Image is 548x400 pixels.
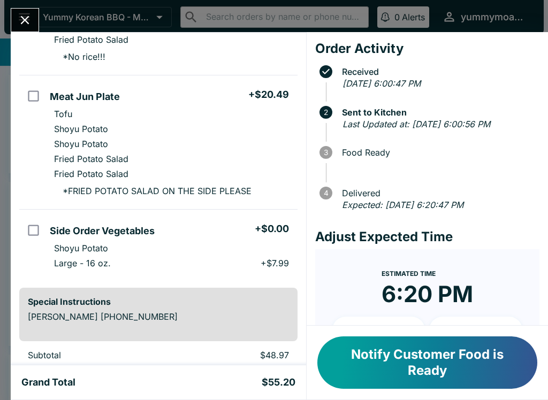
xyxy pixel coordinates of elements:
[54,139,108,149] p: Shoyu Potato
[337,107,539,117] span: Sent to Kitchen
[382,280,473,308] time: 6:20 PM
[28,350,168,360] p: Subtotal
[54,258,111,268] p: Large - 16 oz.
[54,51,105,62] p: * No rice!!!
[54,168,128,179] p: Fried Potato Salad
[337,188,539,198] span: Delivered
[28,311,289,322] p: [PERSON_NAME] [PHONE_NUMBER]
[54,109,72,119] p: Tofu
[185,350,289,360] p: $48.97
[54,34,128,45] p: Fried Potato Salad
[54,153,128,164] p: Fried Potato Salad
[332,317,425,343] button: + 10
[429,317,522,343] button: + 20
[50,225,155,237] h5: Side Order Vegetables
[248,88,289,101] h5: + $20.49
[54,124,108,134] p: Shoyu Potato
[261,258,289,268] p: + $7.99
[50,90,120,103] h5: Meat Jun Plate
[28,296,289,307] h6: Special Instructions
[323,189,328,197] text: 4
[337,67,539,76] span: Received
[337,148,539,157] span: Food Ready
[11,9,39,32] button: Close
[262,376,295,389] h5: $55.20
[324,148,328,157] text: 3
[342,119,490,129] em: Last Updated at: [DATE] 6:00:56 PM
[382,270,436,278] span: Estimated Time
[255,222,289,235] h5: + $0.00
[324,108,328,117] text: 2
[54,186,252,196] p: * FRIED POTATO SALAD ON THE SIDE PLEASE
[315,41,539,57] h4: Order Activity
[21,376,75,389] h5: Grand Total
[342,199,463,210] em: Expected: [DATE] 6:20:47 PM
[317,336,537,389] button: Notify Customer Food is Ready
[342,78,421,89] em: [DATE] 6:00:47 PM
[54,243,108,253] p: Shoyu Potato
[315,229,539,245] h4: Adjust Expected Time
